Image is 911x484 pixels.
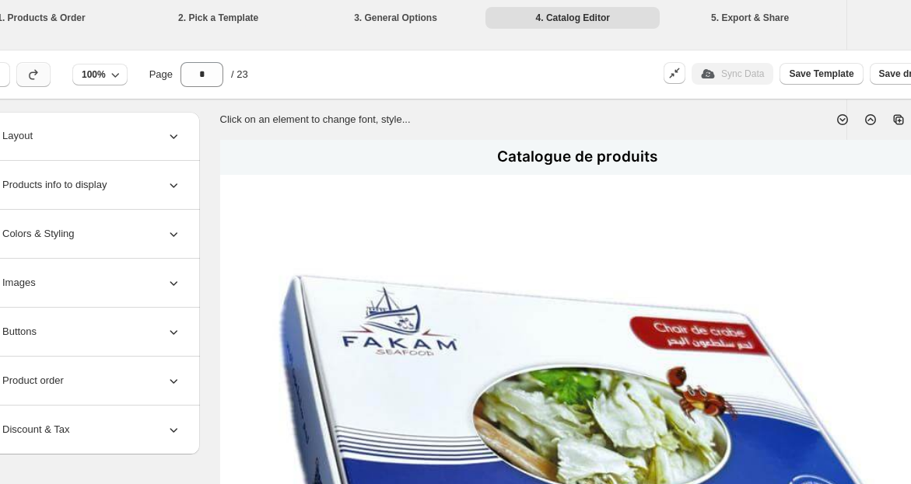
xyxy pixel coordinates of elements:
span: Page [149,67,173,82]
button: 100% [72,64,128,85]
span: / 23 [231,67,248,82]
p: Click on an element to change font, style... [220,112,411,127]
span: 100% [82,68,106,81]
span: Save Template [789,68,853,80]
button: Save Template [780,63,863,85]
